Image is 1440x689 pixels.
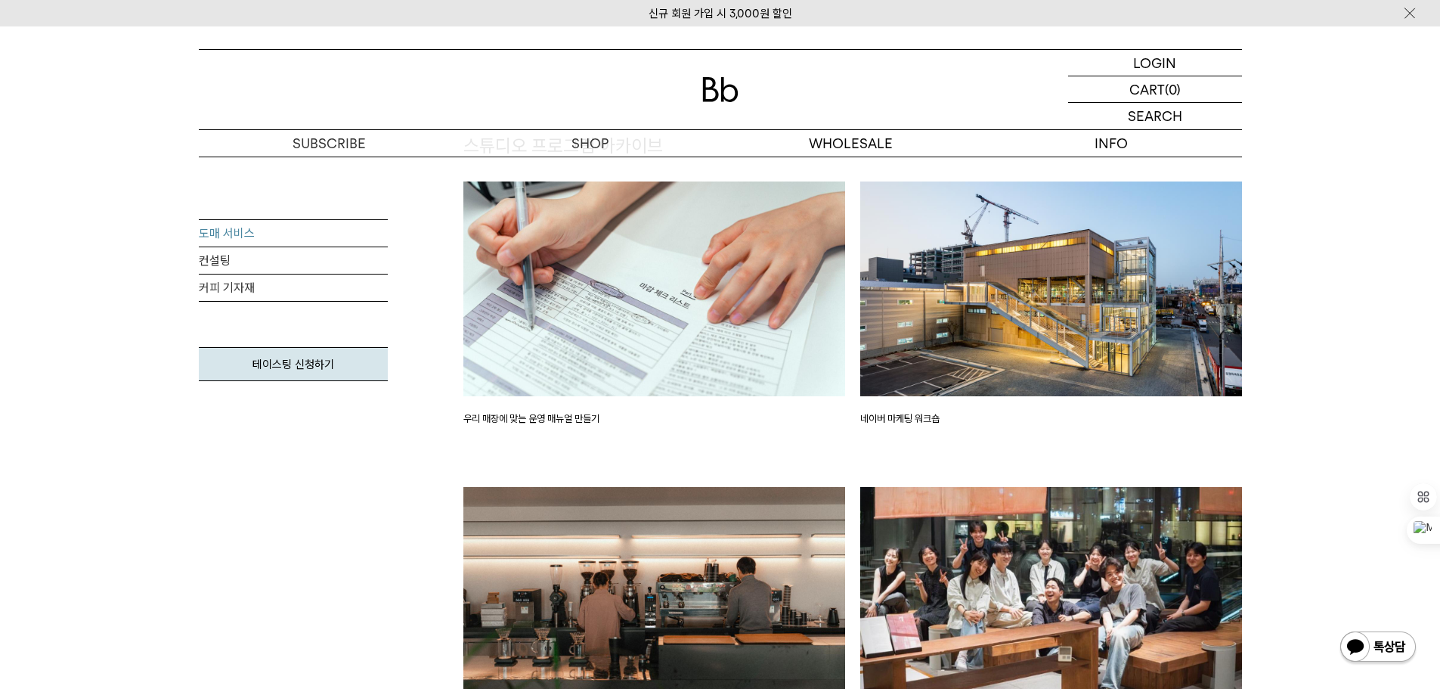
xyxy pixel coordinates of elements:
p: 네이버 마케팅 워크숍 [860,411,1242,427]
a: 컨설팅 [199,247,388,275]
a: 도매 서비스 [199,220,388,247]
p: LOGIN [1133,50,1176,76]
a: 신규 회원 가입 시 3,000원 할인 [649,7,792,20]
a: 테이스팅 신청하기 [199,347,388,381]
img: 카카오톡 채널 1:1 채팅 버튼 [1339,630,1417,666]
img: 네이버 마케팅 워크숍 이미지 [860,182,1242,396]
p: SEARCH [1128,103,1182,129]
a: CART (0) [1068,76,1242,103]
a: SUBSCRIBE [199,130,460,157]
a: 커피 기자재 [199,275,388,302]
p: (0) [1165,76,1181,102]
p: INFO [981,130,1242,157]
p: CART [1129,76,1165,102]
a: LOGIN [1068,50,1242,76]
img: 로고 [702,77,739,102]
a: SHOP [460,130,720,157]
p: 우리 매장에 맞는 운영 매뉴얼 만들기 [463,411,845,427]
p: WHOLESALE [720,130,981,157]
img: 우리 매장에 맞는 운영 매뉴얼 만들기 이미지 [463,182,845,396]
